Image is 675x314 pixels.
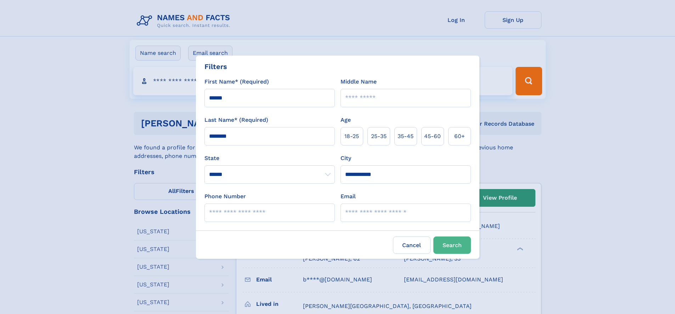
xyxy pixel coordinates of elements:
[204,154,335,162] label: State
[341,192,356,201] label: Email
[204,78,269,86] label: First Name* (Required)
[341,116,351,124] label: Age
[393,236,431,254] label: Cancel
[204,61,227,72] div: Filters
[341,78,377,86] label: Middle Name
[433,236,471,254] button: Search
[344,132,359,141] span: 18‑25
[341,154,351,162] label: City
[424,132,441,141] span: 45‑60
[371,132,387,141] span: 25‑35
[398,132,414,141] span: 35‑45
[204,192,246,201] label: Phone Number
[204,116,268,124] label: Last Name* (Required)
[454,132,465,141] span: 60+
